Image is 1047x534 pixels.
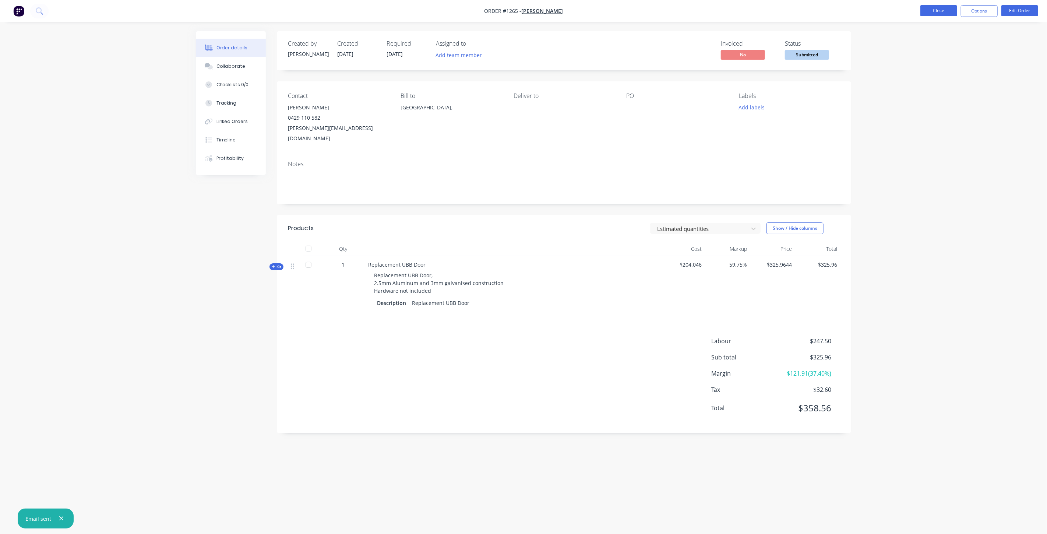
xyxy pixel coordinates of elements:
[288,92,389,99] div: Contact
[196,112,266,131] button: Linked Orders
[711,385,777,394] span: Tax
[785,40,840,47] div: Status
[216,81,249,88] div: Checklists 0/0
[216,63,246,70] div: Collaborate
[216,118,248,125] div: Linked Orders
[216,155,244,162] div: Profitability
[288,123,389,144] div: [PERSON_NAME][EMAIL_ADDRESS][DOMAIN_NAME]
[432,50,486,60] button: Add team member
[401,92,501,99] div: Bill to
[660,242,705,256] div: Cost
[196,131,266,149] button: Timeline
[216,137,236,143] div: Timeline
[377,298,409,308] div: Description
[387,50,403,57] span: [DATE]
[401,102,501,113] div: [GEOGRAPHIC_DATA],
[766,222,824,234] button: Show / Hide columns
[321,242,365,256] div: Qty
[795,242,840,256] div: Total
[288,161,840,168] div: Notes
[288,102,389,113] div: [PERSON_NAME]
[777,385,831,394] span: $32.60
[708,261,747,268] span: 59.75%
[409,298,472,308] div: Replacement UBB Door
[777,369,831,378] span: $121.91 ( 37.40 %)
[785,50,829,61] button: Submitted
[521,8,563,15] a: [PERSON_NAME]
[1001,5,1038,16] button: Edit Order
[401,102,501,126] div: [GEOGRAPHIC_DATA],
[711,369,777,378] span: Margin
[342,261,345,268] span: 1
[711,353,777,362] span: Sub total
[337,50,353,57] span: [DATE]
[368,261,426,268] span: Replacement UBB Door
[777,337,831,345] span: $247.50
[436,40,510,47] div: Assigned to
[374,272,504,294] span: Replacement UBB Door, 2.5mm Aluminum and 3mm galvanised construction Hardware not included
[13,6,24,17] img: Factory
[798,261,838,268] span: $325.96
[337,40,378,47] div: Created
[750,242,795,256] div: Price
[785,50,829,59] span: Submitted
[514,92,614,99] div: Deliver to
[25,515,51,523] div: Email sent
[663,261,702,268] span: $204.046
[711,404,777,412] span: Total
[484,8,521,15] span: Order #1265 -
[288,50,328,58] div: [PERSON_NAME]
[196,94,266,112] button: Tracking
[777,353,831,362] span: $325.96
[735,102,769,112] button: Add labels
[269,263,283,270] button: Kit
[721,40,776,47] div: Invoiced
[387,40,427,47] div: Required
[721,50,765,59] span: No
[739,92,840,99] div: Labels
[196,149,266,168] button: Profitability
[288,224,314,233] div: Products
[216,100,237,106] div: Tracking
[196,75,266,94] button: Checklists 0/0
[920,5,957,16] button: Close
[288,102,389,144] div: [PERSON_NAME]0429 110 582[PERSON_NAME][EMAIL_ADDRESS][DOMAIN_NAME]
[626,92,727,99] div: PO
[288,40,328,47] div: Created by
[272,264,281,270] span: Kit
[216,45,248,51] div: Order details
[196,57,266,75] button: Collaborate
[753,261,792,268] span: $325.9644
[288,113,389,123] div: 0429 110 582
[777,401,831,415] span: $358.56
[711,337,777,345] span: Labour
[436,50,486,60] button: Add team member
[196,39,266,57] button: Order details
[961,5,998,17] button: Options
[705,242,750,256] div: Markup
